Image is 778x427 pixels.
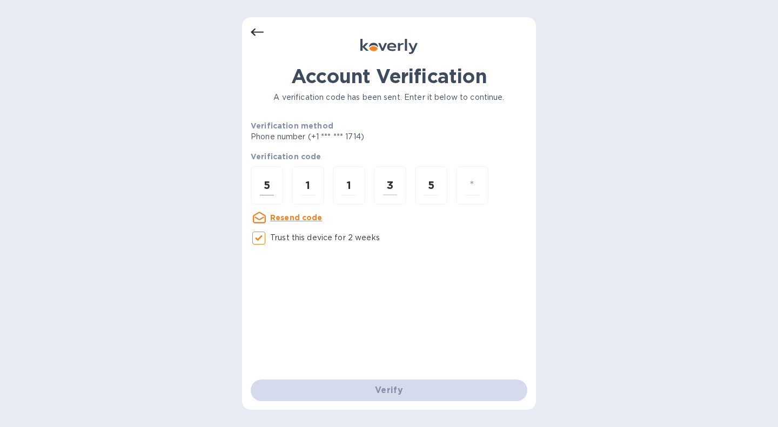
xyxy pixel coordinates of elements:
[251,121,333,130] b: Verification method
[270,232,380,243] p: Trust this device for 2 weeks
[270,213,323,222] u: Resend code
[251,92,527,103] p: A verification code has been sent. Enter it below to continue.
[251,151,527,162] p: Verification code
[251,65,527,87] h1: Account Verification
[251,131,447,143] p: Phone number (+1 *** *** 1714)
